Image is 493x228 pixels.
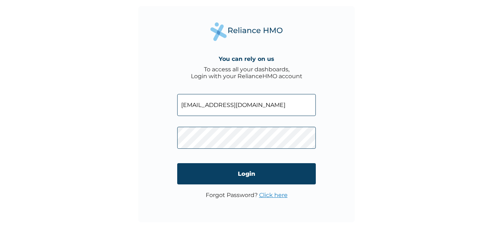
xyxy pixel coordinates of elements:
input: Login [177,163,316,184]
h4: You can rely on us [219,55,274,62]
img: Reliance Health's Logo [210,22,283,41]
div: To access all your dashboards, Login with your RelianceHMO account [191,66,302,80]
input: Email address or HMO ID [177,94,316,116]
a: Click here [259,192,288,198]
p: Forgot Password? [206,192,288,198]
